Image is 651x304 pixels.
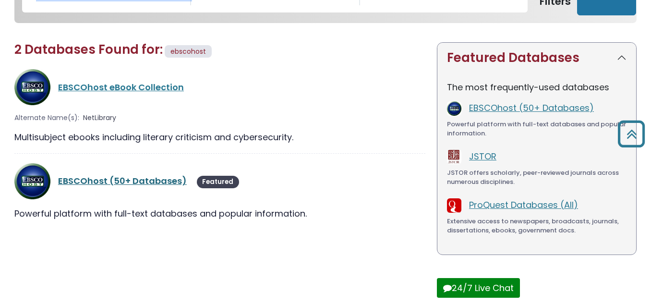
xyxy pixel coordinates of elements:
[614,125,649,143] a: Back to Top
[447,120,627,138] div: Powerful platform with full-text databases and popular information.
[469,199,578,211] a: ProQuest Databases (All)
[58,81,184,93] a: EBSCOhost eBook Collection
[447,217,627,235] div: Extensive access to newspapers, broadcasts, journals, dissertations, ebooks, government docs.
[170,47,206,56] span: ebscohost
[14,113,79,123] span: Alternate Name(s):
[197,176,239,188] span: Featured
[437,43,636,73] button: Featured Databases
[14,41,163,58] span: 2 Databases Found for:
[437,278,520,298] button: 24/7 Live Chat
[14,131,425,144] div: Multisubject ebooks including literary criticism and cybersecurity.
[469,102,594,114] a: EBSCOhost (50+ Databases)
[469,150,496,162] a: JSTOR
[447,81,627,94] p: The most frequently-used databases
[58,175,187,187] a: EBSCOhost (50+ Databases)
[83,113,116,123] span: NetLibrary
[447,168,627,187] div: JSTOR offers scholarly, peer-reviewed journals across numerous disciplines.
[14,207,425,220] div: Powerful platform with full-text databases and popular information.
